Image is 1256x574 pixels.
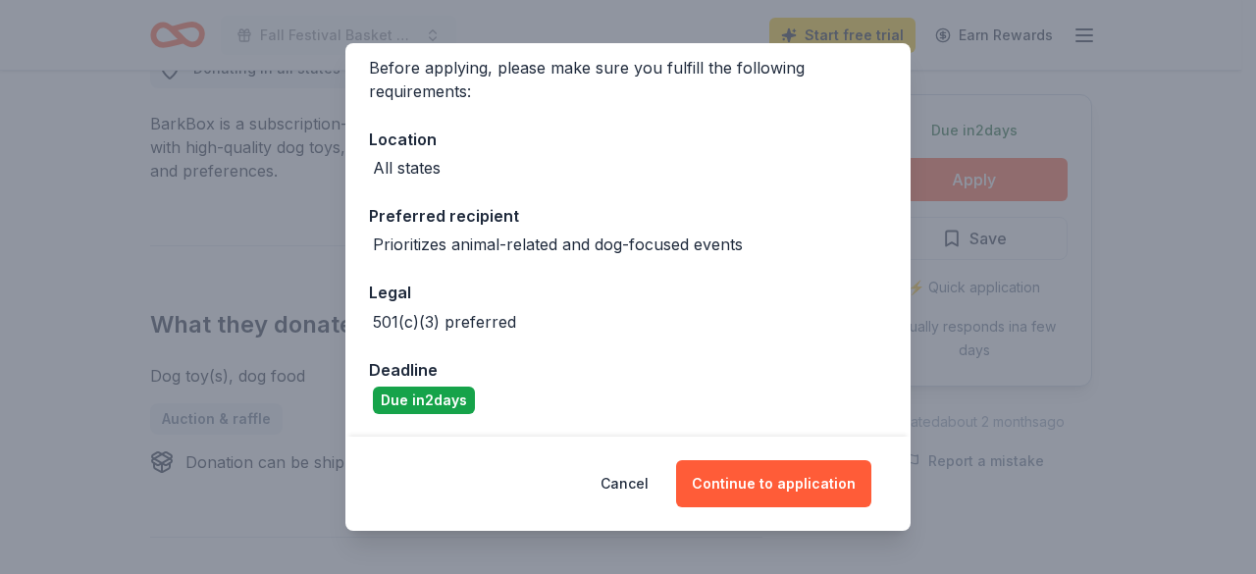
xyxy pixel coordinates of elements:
[373,156,441,180] div: All states
[369,56,887,103] div: Before applying, please make sure you fulfill the following requirements:
[369,357,887,383] div: Deadline
[369,280,887,305] div: Legal
[373,310,516,334] div: 501(c)(3) preferred
[601,460,649,507] button: Cancel
[373,233,743,256] div: Prioritizes animal-related and dog-focused events
[373,387,475,414] div: Due in 2 days
[676,460,871,507] button: Continue to application
[369,127,887,152] div: Location
[369,203,887,229] div: Preferred recipient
